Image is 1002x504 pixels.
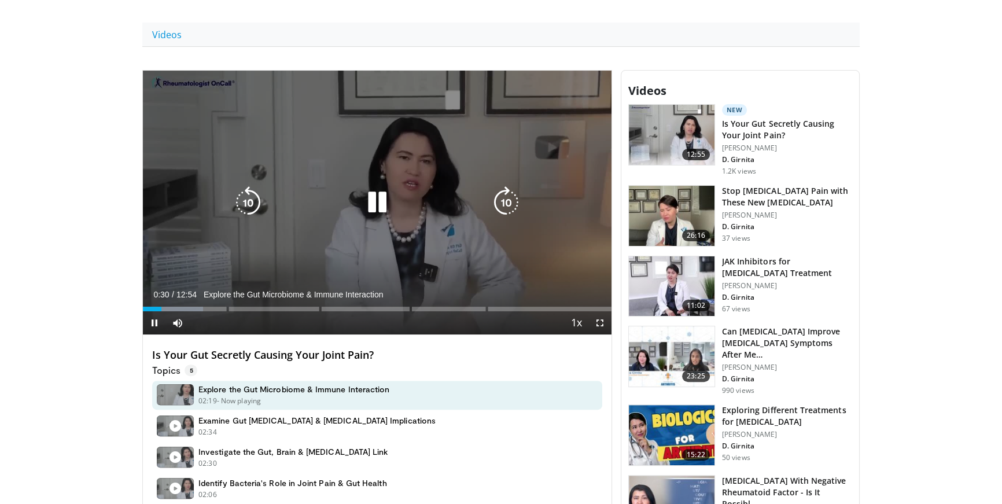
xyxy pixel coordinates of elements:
[204,289,383,300] span: Explore the Gut Microbiome & Immune Interaction
[142,23,191,47] a: Videos
[198,396,217,406] p: 02:19
[722,442,852,451] p: D. Girnita
[629,256,714,317] img: 9775c1d1-8ee2-4876-a32d-ba8293f415fc.150x105_q85_crop-smart_upscale.jpg
[166,311,189,334] button: Mute
[628,104,852,176] a: 12:55 New Is Your Gut Secretly Causing Your Joint Pain? [PERSON_NAME] D. Girnita 1.2K views
[722,404,852,428] h3: Exploring Different Treatments for [MEDICAL_DATA]
[722,304,750,314] p: 67 views
[628,326,852,395] a: 23:25 Can [MEDICAL_DATA] Improve [MEDICAL_DATA] Symptoms After Me… [PERSON_NAME] D. Girnita 990 v...
[198,447,388,457] h4: Investigate the Gut, Brain & [MEDICAL_DATA] Link
[143,307,611,311] div: Progress Bar
[588,311,611,334] button: Fullscreen
[143,71,611,335] video-js: Video Player
[152,349,602,362] h4: Is Your Gut Secretly Causing Your Joint Pain?
[682,449,710,461] span: 15:22
[217,396,261,406] p: - Now playing
[722,293,852,302] p: D. Girnita
[722,374,852,384] p: D. Girnita
[722,430,852,439] p: [PERSON_NAME]
[722,104,747,116] p: New
[198,458,217,469] p: 02:30
[722,167,756,176] p: 1.2K views
[153,290,169,299] span: 0:30
[722,256,852,279] h3: JAK Inhibitors for [MEDICAL_DATA] Treatment
[682,300,710,311] span: 11:02
[629,105,714,165] img: 9be94185-cfd8-48a0-bd1b-648eeadc6421.150x105_q85_crop-smart_upscale.jpg
[682,230,710,241] span: 26:16
[722,211,852,220] p: [PERSON_NAME]
[722,326,852,360] h3: Can [MEDICAL_DATA] Improve [MEDICAL_DATA] Symptoms After Me…
[628,83,666,98] span: Videos
[198,427,217,437] p: 02:34
[722,234,750,243] p: 37 views
[628,256,852,317] a: 11:02 JAK Inhibitors for [MEDICAL_DATA] Treatment [PERSON_NAME] D. Girnita 67 views
[722,185,852,208] h3: Stop [MEDICAL_DATA] Pain with These New [MEDICAL_DATA]
[722,144,852,153] p: [PERSON_NAME]
[722,281,852,290] p: [PERSON_NAME]
[682,149,710,160] span: 12:55
[722,363,852,372] p: [PERSON_NAME]
[722,453,750,462] p: 50 views
[565,311,588,334] button: Playback Rate
[198,415,436,426] h4: Examine Gut [MEDICAL_DATA] & [MEDICAL_DATA] Implications
[185,365,197,376] span: 5
[722,386,754,395] p: 990 views
[722,222,852,231] p: D. Girnita
[198,490,217,500] p: 02:06
[176,290,197,299] span: 12:54
[628,185,852,247] a: 26:16 Stop [MEDICAL_DATA] Pain with These New [MEDICAL_DATA] [PERSON_NAME] D. Girnita 37 views
[143,311,166,334] button: Pause
[629,405,714,465] img: 426fd36d-c66b-4232-8adf-45e4ba37830b.150x105_q85_crop-smart_upscale.jpg
[722,155,852,164] p: D. Girnita
[722,118,852,141] h3: Is Your Gut Secretly Causing Your Joint Pain?
[682,370,710,382] span: 23:25
[198,384,389,395] h4: Explore the Gut Microbiome & Immune Interaction
[198,478,387,488] h4: Identify Bacteria's Role in Joint Pain & Gut Health
[629,186,714,246] img: 5f47ad9d-f554-45ed-bd84-2fd3be1d7f1a.150x105_q85_crop-smart_upscale.jpg
[628,404,852,466] a: 15:22 Exploring Different Treatments for [MEDICAL_DATA] [PERSON_NAME] D. Girnita 50 views
[152,365,197,376] p: Topics
[629,326,714,387] img: aca365ce-f830-4bbc-b088-20df5c61b717.150x105_q85_crop-smart_upscale.jpg
[172,290,174,299] span: /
